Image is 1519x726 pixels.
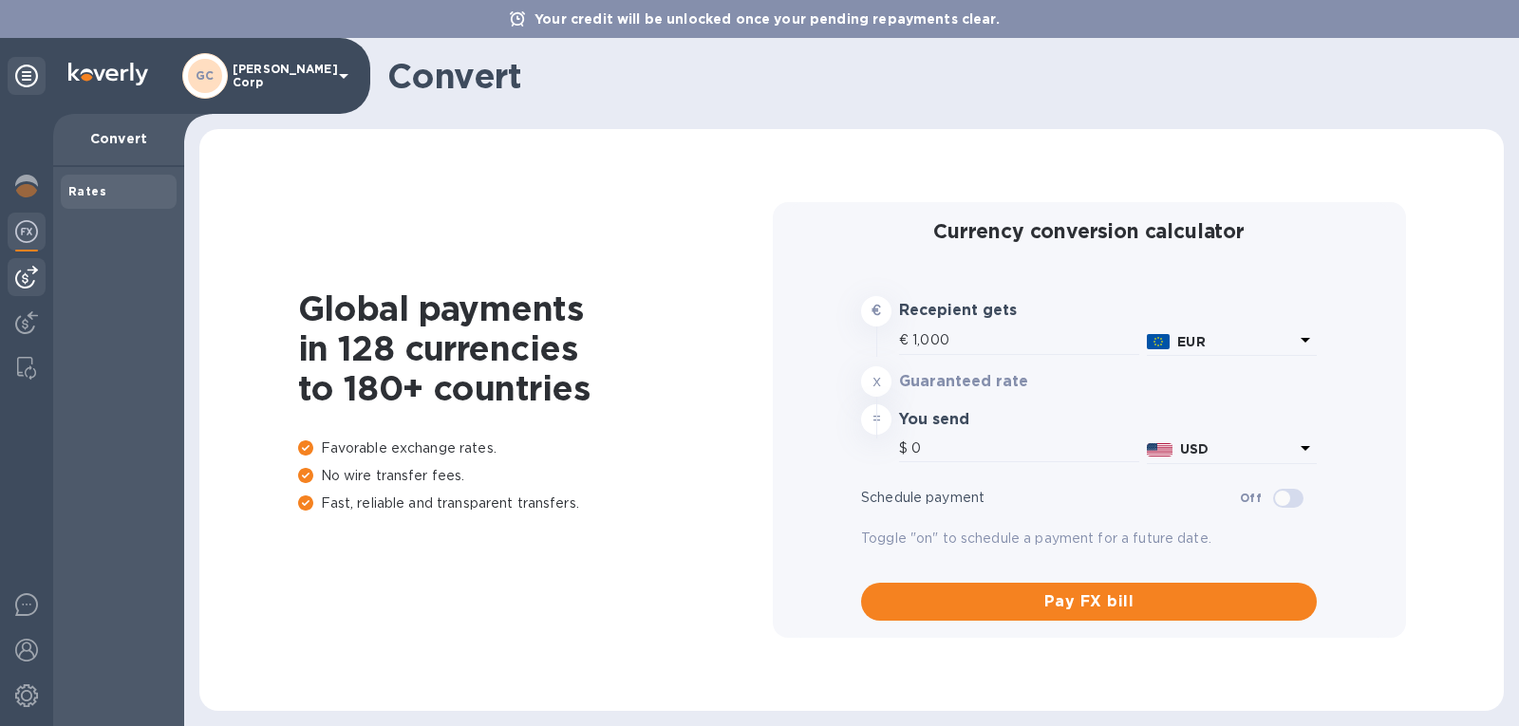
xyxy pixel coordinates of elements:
[872,303,881,318] strong: €
[899,326,912,355] div: €
[876,590,1302,613] span: Pay FX bill
[899,435,911,463] div: $
[861,219,1317,243] h2: Currency conversion calculator
[298,466,773,486] p: No wire transfer fees.
[534,11,1000,27] b: Your credit will be unlocked once your pending repayments clear.
[233,63,328,89] p: [PERSON_NAME] Corp
[1177,334,1205,349] b: EUR
[1180,441,1209,456] b: USD
[15,220,38,243] img: Foreign exchange
[1147,443,1172,456] img: USD
[899,373,1084,391] h3: Guaranteed rate
[298,289,773,408] h1: Global payments in 128 currencies to 180+ countries
[911,435,1139,463] input: Amount
[387,56,1489,96] h1: Convert
[298,438,773,458] p: Favorable exchange rates.
[912,326,1139,355] input: Amount
[861,366,891,397] div: x
[196,68,215,83] b: GC
[861,488,1240,508] p: Schedule payment
[899,302,1084,320] h3: Recepient gets
[68,63,148,85] img: Logo
[861,529,1317,549] p: Toggle "on" to schedule a payment for a future date.
[68,184,106,198] b: Rates
[8,57,46,95] div: Unpin categories
[861,404,891,435] div: =
[899,411,1084,429] h3: You send
[1240,491,1262,505] b: Off
[861,583,1317,621] button: Pay FX bill
[298,493,773,513] p: Fast, reliable and transparent transfers.
[68,129,169,148] p: Convert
